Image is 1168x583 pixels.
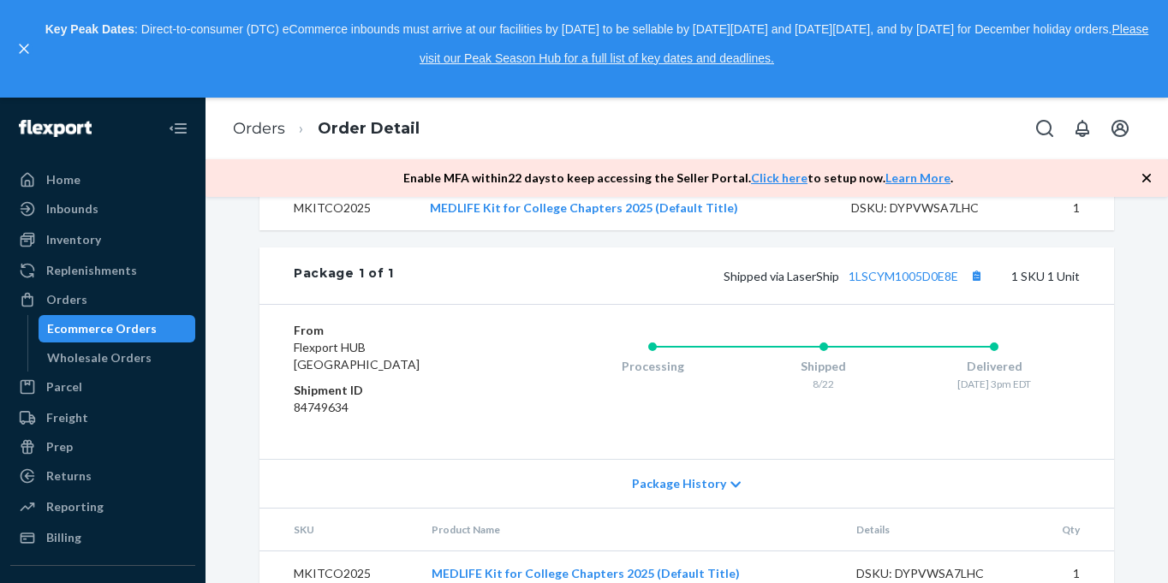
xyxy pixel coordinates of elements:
div: Package 1 of 1 [294,265,394,287]
div: Shipped [738,358,909,375]
div: Ecommerce Orders [47,320,157,337]
a: Billing [10,524,195,551]
a: Wholesale Orders [39,344,196,372]
a: Freight [10,404,195,431]
div: Processing [567,358,738,375]
ol: breadcrumbs [219,104,433,154]
dd: 84749634 [294,399,498,416]
a: Orders [10,286,195,313]
div: Orders [46,291,87,308]
dt: Shipment ID [294,382,498,399]
a: Please visit our Peak Season Hub for a full list of key dates and deadlines. [420,22,1148,65]
span: Shipped via LaserShip [724,269,987,283]
a: Returns [10,462,195,490]
th: Qty [1031,509,1114,551]
div: Inbounds [46,200,98,217]
a: 1LSCYM1005D0E8E [849,269,958,283]
th: Details [843,509,1031,551]
div: Replenishments [46,262,137,279]
a: Click here [751,170,807,185]
td: MKITCO2025 [259,185,416,230]
div: Parcel [46,378,82,396]
a: Replenishments [10,257,195,284]
div: Wholesale Orders [47,349,152,366]
dt: From [294,322,498,339]
a: MEDLIFE Kit for College Chapters 2025 (Default Title) [430,200,738,215]
div: Returns [46,467,92,485]
p: : Direct-to-consumer (DTC) eCommerce inbounds must arrive at our facilities by [DATE] to be sella... [41,15,1153,73]
button: Open account menu [1103,111,1137,146]
th: Product Name [418,509,843,551]
img: Flexport logo [19,120,92,137]
a: Inbounds [10,195,195,223]
div: Reporting [46,498,104,515]
a: Ecommerce Orders [39,315,196,342]
a: Parcel [10,373,195,401]
button: close, [15,40,33,57]
a: Home [10,166,195,193]
a: Prep [10,433,195,461]
button: Open notifications [1065,111,1099,146]
div: Freight [46,409,88,426]
p: Enable MFA within 22 days to keep accessing the Seller Portal. to setup now. . [403,170,953,187]
button: Open Search Box [1028,111,1062,146]
div: Prep [46,438,73,455]
a: Learn More [885,170,950,185]
a: Order Detail [318,119,420,138]
a: Inventory [10,226,195,253]
strong: Key Peak Dates [45,22,134,36]
button: Close Navigation [161,111,195,146]
div: Delivered [909,358,1080,375]
div: Home [46,171,80,188]
a: MEDLIFE Kit for College Chapters 2025 (Default Title) [432,566,740,580]
th: SKU [259,509,418,551]
span: Chat [38,12,73,27]
div: 8/22 [738,377,909,391]
div: DSKU: DYPVWSA7LHC [856,565,1017,582]
span: Flexport HUB [GEOGRAPHIC_DATA] [294,340,420,372]
a: Orders [233,119,285,138]
div: 1 SKU 1 Unit [394,265,1080,287]
div: Inventory [46,231,101,248]
a: Reporting [10,493,195,521]
td: 1 [1026,185,1114,230]
span: Package History [632,475,726,492]
button: Copy tracking number [965,265,987,287]
div: DSKU: DYPVWSA7LHC [851,199,1012,217]
div: [DATE] 3pm EDT [909,377,1080,391]
div: Billing [46,529,81,546]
